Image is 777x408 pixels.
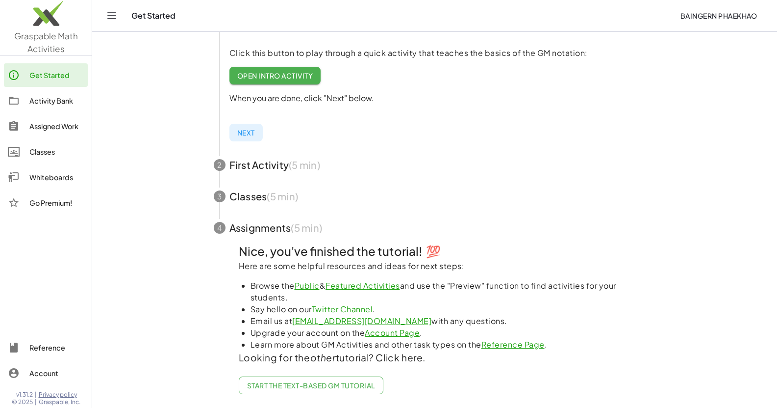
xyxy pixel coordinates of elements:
a: [EMAIL_ADDRESS][DOMAIN_NAME] [292,316,431,326]
a: Twitter Channel [312,304,373,314]
li: Email us at with any questions. [251,315,631,327]
a: Privacy policy [39,391,80,399]
div: 3 [214,190,226,202]
button: Toggle navigation [104,8,120,24]
a: Reference [4,336,88,359]
button: Baingern Phaekhao [672,7,765,25]
a: Assigned Work [4,114,88,138]
div: Whiteboards [29,171,84,183]
span: Graspable, Inc. [39,398,80,406]
div: 4 [214,222,226,234]
button: 4Assignments(5 min) [202,212,668,244]
li: Browse the & and use the "Preview" function to find activities for your students. [251,280,631,303]
a: Featured Activities [326,280,400,291]
div: Get Started [29,69,84,81]
li: Learn more about GM Activities and other task types on the . [251,339,631,351]
li: Say hello on our . [251,303,631,315]
span: | [35,398,37,406]
div: Assigned Work [29,120,84,132]
li: Upgrade your account on the . [251,327,631,339]
button: Next [229,124,263,141]
span: 💯 [426,244,441,258]
div: Classes [29,146,84,158]
a: Public [295,280,320,291]
em: other [310,352,336,363]
span: | [35,391,37,399]
div: Account [29,367,84,379]
a: Reference Page [481,339,545,350]
a: Account [4,361,88,385]
span: Start the Text-based GM Tutorial [247,381,375,390]
a: Open Intro Activity [229,67,321,84]
span: Graspable Math Activities [14,30,78,54]
button: 2First Activity(5 min) [202,149,668,181]
div: Reference [29,342,84,354]
div: Activity Bank [29,95,84,107]
p: Here are some helpful resources and ideas for next steps: [239,260,631,272]
p: Click this button to play through a quick activity that teaches the basics of the GM notation: [229,47,656,59]
button: 3Classes(5 min) [202,181,668,212]
a: Classes [4,140,88,163]
a: Account Page [365,327,420,338]
a: Whiteboards [4,165,88,189]
div: 2 [214,159,226,171]
h5: Nice, you've finished the tutorial! [239,244,631,259]
a: Get Started [4,63,88,87]
p: Looking for the tutorial? Click here. [239,351,631,365]
div: Go Premium! [29,197,84,209]
a: Activity Bank [4,89,88,112]
span: Open Intro Activity [237,71,313,80]
p: When you are done, click "Next" below. [229,92,656,104]
span: Next [237,128,255,137]
span: Baingern Phaekhao [680,11,757,20]
a: Start the Text-based GM Tutorial [239,377,383,394]
span: v1.31.2 [16,391,33,399]
span: © 2025 [12,398,33,406]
